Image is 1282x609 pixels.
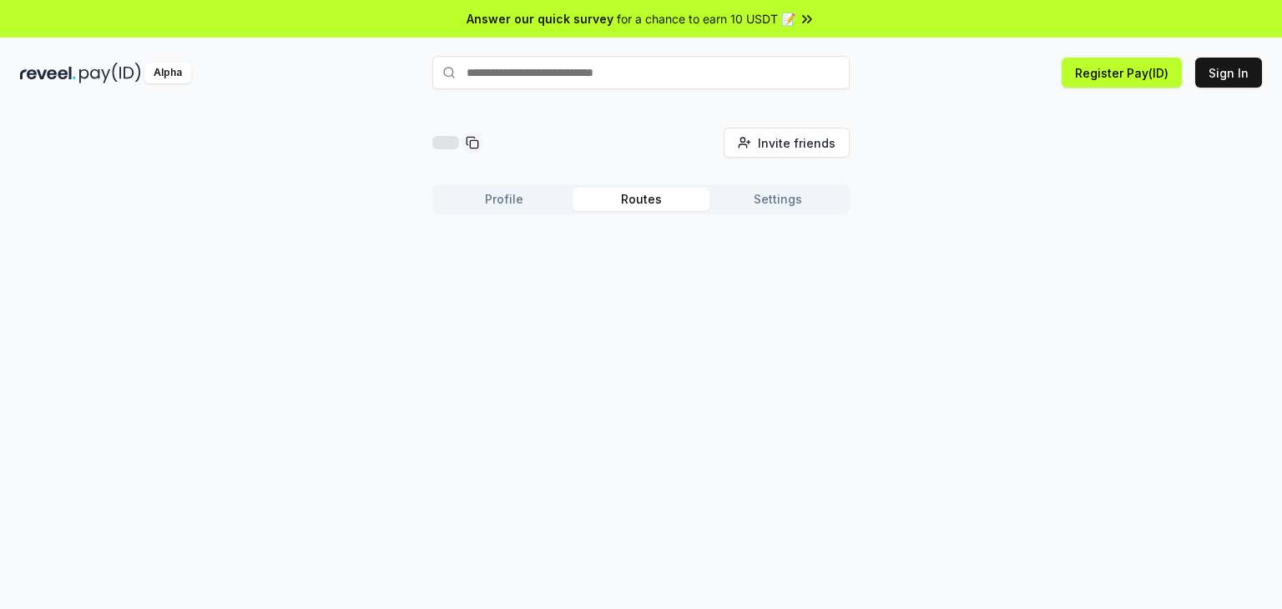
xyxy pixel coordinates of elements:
[758,134,835,152] span: Invite friends
[20,63,76,83] img: reveel_dark
[79,63,141,83] img: pay_id
[1195,58,1262,88] button: Sign In
[573,188,709,211] button: Routes
[436,188,573,211] button: Profile
[144,63,191,83] div: Alpha
[617,10,795,28] span: for a chance to earn 10 USDT 📝
[724,128,850,158] button: Invite friends
[709,188,846,211] button: Settings
[467,10,613,28] span: Answer our quick survey
[1062,58,1182,88] button: Register Pay(ID)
